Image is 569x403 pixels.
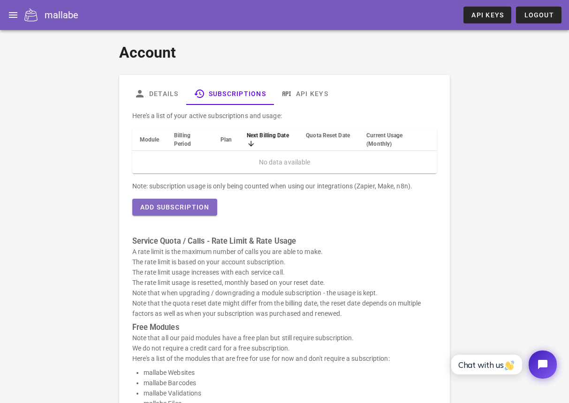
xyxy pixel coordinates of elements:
th: Quota Reset Date: Not sorted. Activate to sort ascending. [298,128,359,151]
span: Add Subscription [140,203,210,211]
div: mallabe [45,8,78,22]
span: Quota Reset Date [306,132,350,139]
td: No data available [132,151,437,173]
th: Module [132,128,167,151]
h3: Free Modules [132,322,437,333]
span: Billing Period [174,132,191,147]
h1: Account [119,41,450,64]
span: Logout [523,11,554,19]
p: A rate limit is the maximum number of calls you are able to make. The rate limit is based on your... [132,246,437,319]
button: Logout [516,7,561,23]
span: Next Billing Date [247,132,289,139]
div: Note: subscription usage is only being counted when using our integrations (Zapier, Make, n8n). [132,181,437,191]
span: Plan [220,136,232,143]
span: Module [140,136,159,143]
span: API Keys [471,11,504,19]
th: Next Billing Date: Sorted descending. Activate to remove sorting. [239,128,298,151]
th: Current Usage (Monthly): Not sorted. Activate to sort ascending. [359,128,437,151]
li: mallabe Barcodes [144,378,437,388]
li: mallabe Websites [144,367,437,378]
a: API Keys [463,7,511,23]
p: Note that all our paid modules have a free plan but still require subscription. We do not require... [132,333,437,364]
a: Details [127,82,186,105]
a: Subscriptions [186,82,273,105]
button: Add Subscription [132,199,217,216]
th: Billing Period [167,128,212,151]
p: Here's a list of your active subscriptions and usage: [132,111,437,121]
span: Current Usage (Monthly) [366,132,402,147]
li: mallabe Validations [144,388,437,398]
th: Plan [213,128,239,151]
iframe: Tidio Chat [441,343,565,387]
h3: Service Quota / Calls - Rate Limit & Rate Usage [132,236,437,246]
a: API Keys [273,82,336,105]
